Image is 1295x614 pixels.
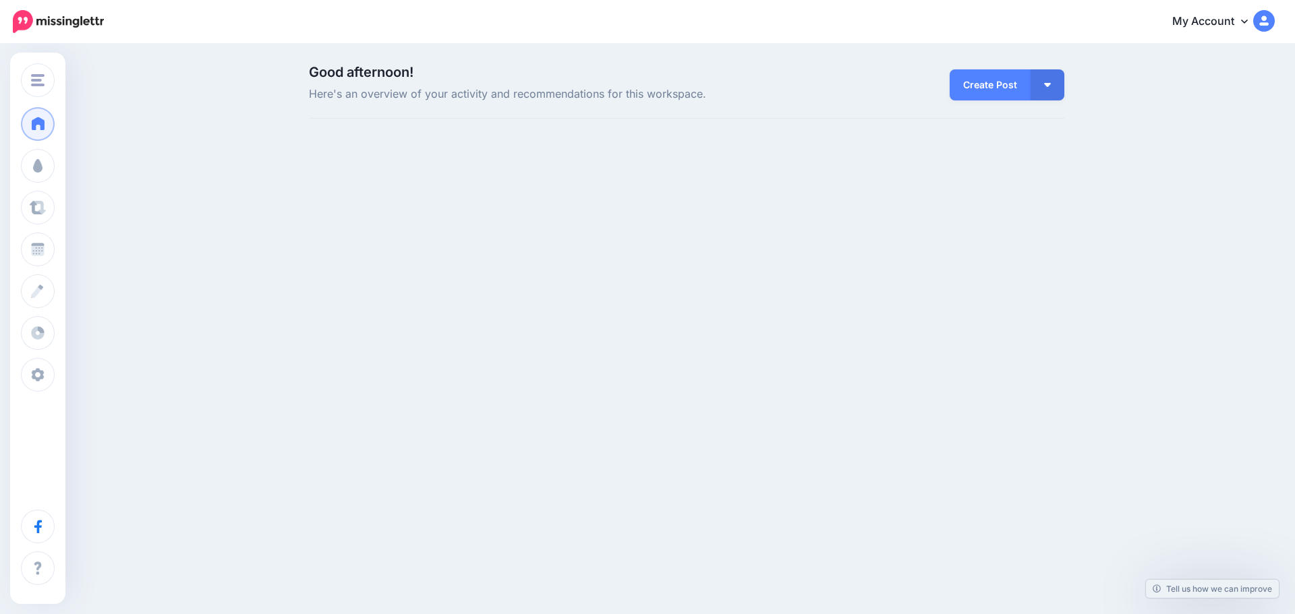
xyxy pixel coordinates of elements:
a: Tell us how we can improve [1146,580,1279,598]
span: Good afternoon! [309,64,413,80]
img: arrow-down-white.png [1044,83,1051,87]
span: Here's an overview of your activity and recommendations for this workspace. [309,86,806,103]
img: menu.png [31,74,45,86]
a: Create Post [950,69,1031,100]
a: My Account [1159,5,1275,38]
img: Missinglettr [13,10,104,33]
